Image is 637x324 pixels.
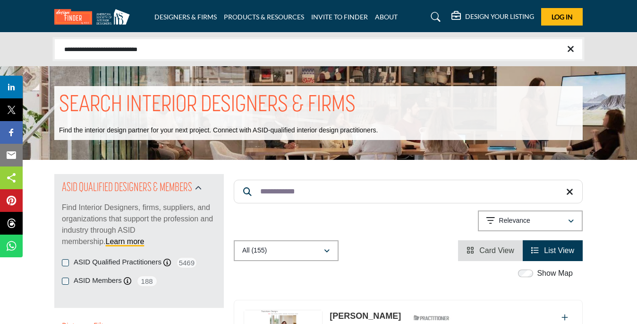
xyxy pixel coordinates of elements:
[176,257,197,269] span: 5469
[242,246,267,255] p: All (155)
[136,275,158,287] span: 188
[62,180,192,197] h2: ASID QUALIFIED DESIGNERS & MEMBERS
[59,126,378,135] p: Find the interior design partner for your next project. Connect with ASID-qualified interior desi...
[330,311,401,321] a: [PERSON_NAME]
[541,8,583,26] button: Log In
[62,278,69,285] input: ASID Members checkbox
[62,202,216,247] p: Find Interior Designers, firms, suppliers, and organizations that support the profession and indu...
[224,13,304,21] a: PRODUCTS & RESOURCES
[62,259,69,266] input: ASID Qualified Practitioners checkbox
[451,11,534,23] div: DESIGN YOUR LISTING
[54,39,583,60] input: Search Solutions
[465,12,534,21] h5: DESIGN YOUR LISTING
[561,314,568,322] a: Add To List
[523,240,583,261] li: List View
[458,240,523,261] li: Card View
[479,246,514,254] span: Card View
[330,310,401,323] p: Valarie Mina
[375,13,398,21] a: ABOUT
[478,210,583,231] button: Relevance
[74,275,122,286] label: ASID Members
[410,312,452,324] img: ASID Qualified Practitioners Badge Icon
[234,240,339,261] button: All (155)
[74,257,161,268] label: ASID Qualified Practitioners
[537,268,573,279] label: Show Map
[105,237,144,245] a: Learn more
[531,246,574,254] a: View List
[54,9,135,25] img: Site Logo
[552,13,573,21] span: Log In
[59,91,356,120] h1: SEARCH INTERIOR DESIGNERS & FIRMS
[154,13,217,21] a: DESIGNERS & FIRMS
[234,180,583,203] input: Search Keyword
[422,9,447,25] a: Search
[467,246,514,254] a: View Card
[311,13,368,21] a: INVITE TO FINDER
[544,246,574,254] span: List View
[499,216,530,226] p: Relevance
